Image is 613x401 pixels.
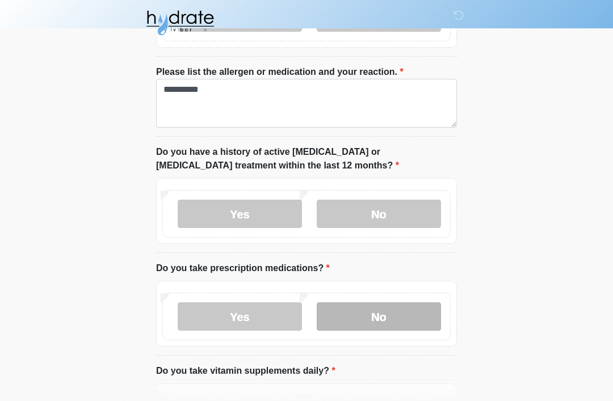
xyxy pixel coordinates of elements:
label: Do you take prescription medications? [156,261,330,275]
label: Yes [178,302,302,331]
label: Do you take vitamin supplements daily? [156,364,335,378]
img: Hydrate IV Bar - Fort Collins Logo [145,9,215,37]
label: Yes [178,200,302,228]
label: Please list the allergen or medication and your reaction. [156,65,404,79]
label: No [317,200,441,228]
label: Do you have a history of active [MEDICAL_DATA] or [MEDICAL_DATA] treatment within the last 12 mon... [156,145,457,172]
label: No [317,302,441,331]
